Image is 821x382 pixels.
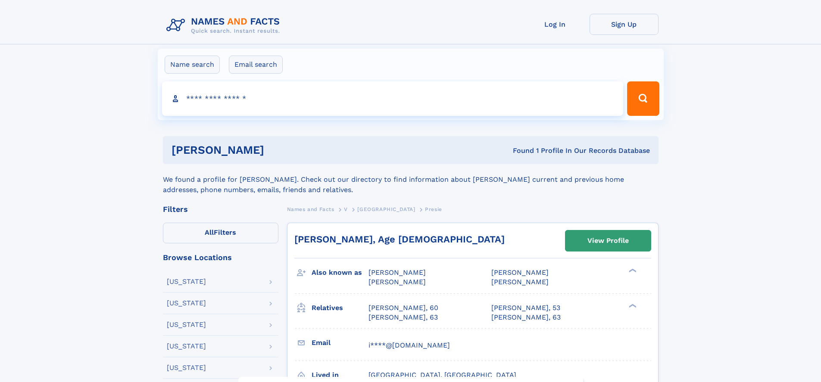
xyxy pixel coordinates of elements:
[368,303,438,313] a: [PERSON_NAME], 60
[312,265,368,280] h3: Also known as
[229,56,283,74] label: Email search
[172,145,389,155] h1: [PERSON_NAME]
[590,14,659,35] a: Sign Up
[491,303,560,313] a: [PERSON_NAME], 53
[368,371,516,379] span: [GEOGRAPHIC_DATA], [GEOGRAPHIC_DATA]
[167,300,206,307] div: [US_STATE]
[627,81,659,116] button: Search Button
[491,313,561,322] a: [PERSON_NAME], 63
[627,303,637,308] div: ❯
[312,301,368,315] h3: Relatives
[163,223,278,243] label: Filters
[368,278,426,286] span: [PERSON_NAME]
[368,268,426,276] span: [PERSON_NAME]
[162,81,624,116] input: search input
[357,206,415,212] span: [GEOGRAPHIC_DATA]
[368,313,438,322] a: [PERSON_NAME], 63
[344,204,348,214] a: V
[587,231,629,251] div: View Profile
[294,234,505,245] a: [PERSON_NAME], Age [DEMOGRAPHIC_DATA]
[491,278,549,286] span: [PERSON_NAME]
[167,364,206,371] div: [US_STATE]
[167,278,206,285] div: [US_STATE]
[627,268,637,273] div: ❯
[344,206,348,212] span: V
[312,335,368,350] h3: Email
[388,146,650,155] div: Found 1 Profile In Our Records Database
[163,254,278,261] div: Browse Locations
[287,204,334,214] a: Names and Facts
[205,228,214,236] span: All
[521,14,590,35] a: Log In
[163,164,659,195] div: We found a profile for [PERSON_NAME]. Check out our directory to find information about [PERSON_N...
[565,230,651,251] a: View Profile
[357,204,415,214] a: [GEOGRAPHIC_DATA]
[163,205,278,213] div: Filters
[167,343,206,350] div: [US_STATE]
[165,56,220,74] label: Name search
[163,14,287,37] img: Logo Names and Facts
[491,268,549,276] span: [PERSON_NAME]
[425,206,442,212] span: Presie
[167,321,206,328] div: [US_STATE]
